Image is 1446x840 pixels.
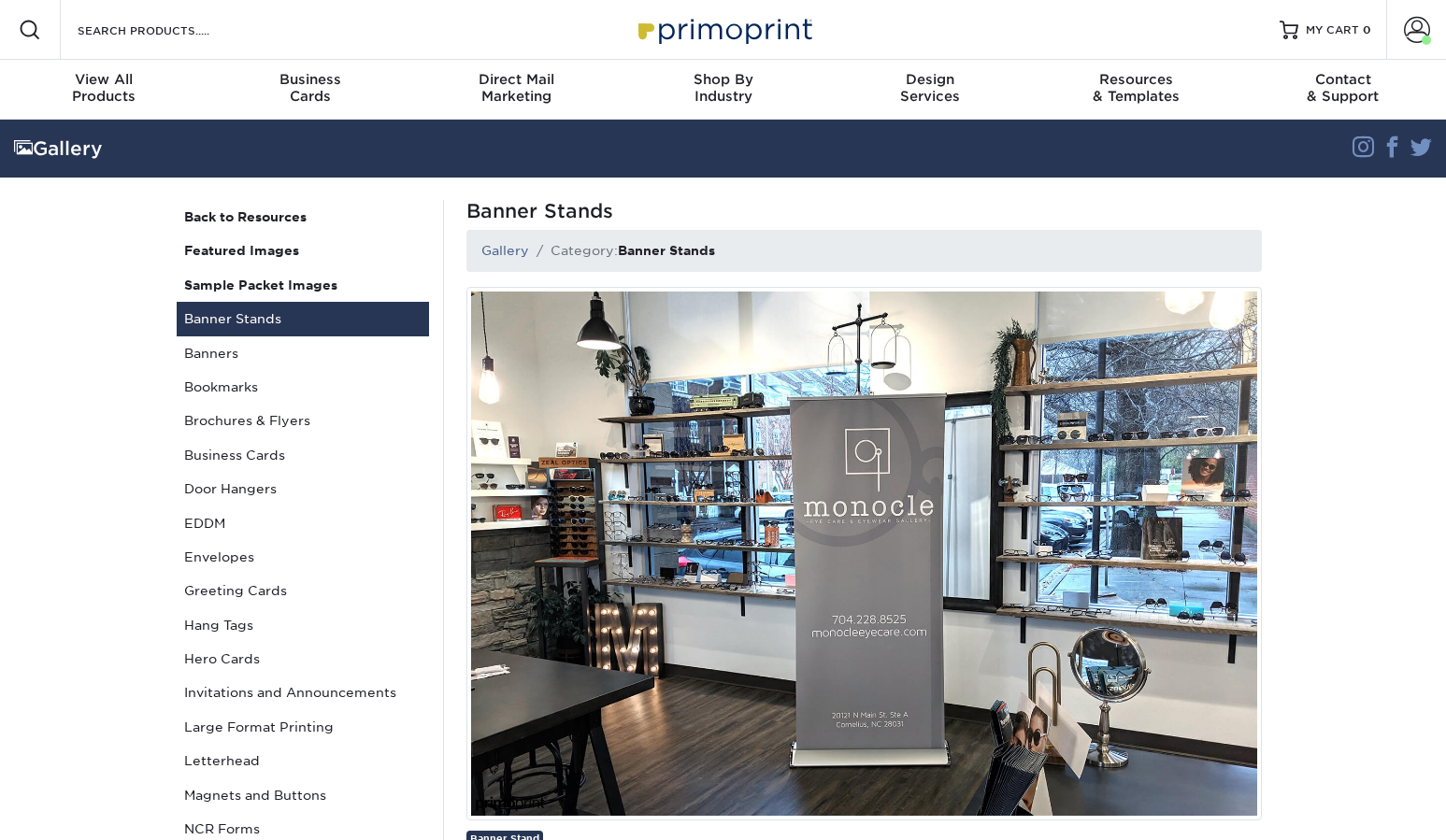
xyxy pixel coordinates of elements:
[826,71,1033,105] div: Services
[481,243,529,258] a: Gallery
[177,642,429,676] a: Hero Cards
[1239,71,1446,88] span: Contact
[177,676,429,709] a: Invitations and Announcements
[618,243,715,258] strong: Banner Stands
[1033,60,1239,120] a: Resources& Templates
[177,234,429,267] a: Featured Images
[207,60,413,120] a: BusinessCards
[529,241,715,260] li: Category:
[207,71,413,105] div: Cards
[184,278,337,292] strong: Sample Packet Images
[1239,60,1446,120] a: Contact& Support
[413,60,620,120] a: Direct MailMarketing
[413,71,620,88] span: Direct Mail
[620,71,826,88] span: Shop By
[177,200,429,234] a: Back to Resources
[177,302,429,335] a: Banner Stands
[177,438,429,472] a: Business Cards
[177,506,429,540] a: EDDM
[1033,71,1239,88] span: Resources
[466,287,1262,820] img: Durable Deluxe Banner Stands
[413,71,620,105] div: Marketing
[177,336,429,370] a: Banners
[177,370,429,404] a: Bookmarks
[207,71,413,88] span: Business
[177,268,429,302] a: Sample Packet Images
[826,60,1033,120] a: DesignServices
[1239,71,1446,105] div: & Support
[184,243,299,258] strong: Featured Images
[177,744,429,777] a: Letterhead
[177,540,429,574] a: Envelopes
[177,404,429,437] a: Brochures & Flyers
[620,71,826,105] div: Industry
[177,472,429,505] a: Door Hangers
[177,574,429,607] a: Greeting Cards
[826,71,1033,88] span: Design
[1306,22,1359,38] span: MY CART
[177,710,429,744] a: Large Format Printing
[177,608,429,642] a: Hang Tags
[76,19,258,41] input: SEARCH PRODUCTS.....
[630,9,817,50] img: Primoprint
[177,778,429,812] a: Magnets and Buttons
[1033,71,1239,105] div: & Templates
[620,60,826,120] a: Shop ByIndustry
[466,200,1262,222] h1: Banner Stands
[1363,23,1371,36] span: 0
